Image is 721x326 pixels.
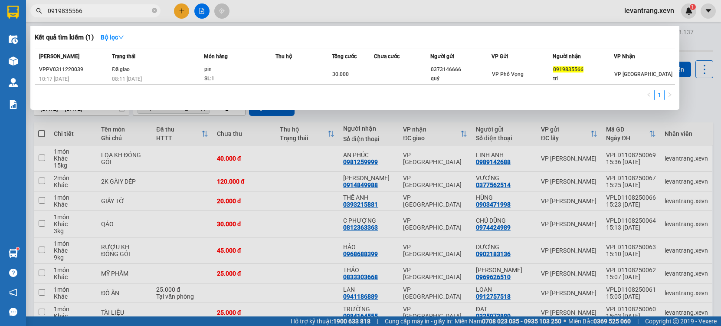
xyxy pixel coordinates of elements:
[332,53,357,59] span: Tổng cước
[644,90,654,100] button: left
[9,308,17,316] span: message
[374,53,400,59] span: Chưa cước
[39,76,69,82] span: 10:17 [DATE]
[553,66,583,72] span: 0919835566
[7,6,19,19] img: logo-vxr
[94,30,131,44] button: Bộ lọcdown
[646,92,652,97] span: left
[9,35,18,44] img: warehouse-icon
[39,65,109,74] div: VPPV0311220039
[101,34,124,41] strong: Bộ lọc
[9,100,18,109] img: solution-icon
[9,249,18,258] img: warehouse-icon
[39,53,79,59] span: [PERSON_NAME]
[665,90,675,100] button: right
[332,71,349,77] span: 30.000
[204,53,228,59] span: Món hàng
[152,7,157,15] span: close-circle
[655,90,664,100] a: 1
[431,65,491,74] div: 0373146666
[152,8,157,13] span: close-circle
[667,92,672,97] span: right
[35,33,94,42] h3: Kết quả tìm kiếm ( 1 )
[492,71,524,77] span: VP Phố Vọng
[614,53,635,59] span: VP Nhận
[204,74,269,84] div: SL: 1
[112,66,130,72] span: Đã giao
[16,247,19,250] sup: 1
[430,53,454,59] span: Người gửi
[9,78,18,87] img: warehouse-icon
[492,53,508,59] span: VP Gửi
[118,34,124,40] span: down
[644,90,654,100] li: Previous Page
[614,71,672,77] span: VP [GEOGRAPHIC_DATA]
[553,74,613,83] div: tri
[553,53,581,59] span: Người nhận
[112,53,135,59] span: Trạng thái
[431,74,491,83] div: quý
[9,56,18,66] img: warehouse-icon
[36,8,42,14] span: search
[112,76,142,82] span: 08:11 [DATE]
[48,6,150,16] input: Tìm tên, số ĐT hoặc mã đơn
[9,288,17,296] span: notification
[665,90,675,100] li: Next Page
[9,269,17,277] span: question-circle
[204,65,269,74] div: pin
[275,53,292,59] span: Thu hộ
